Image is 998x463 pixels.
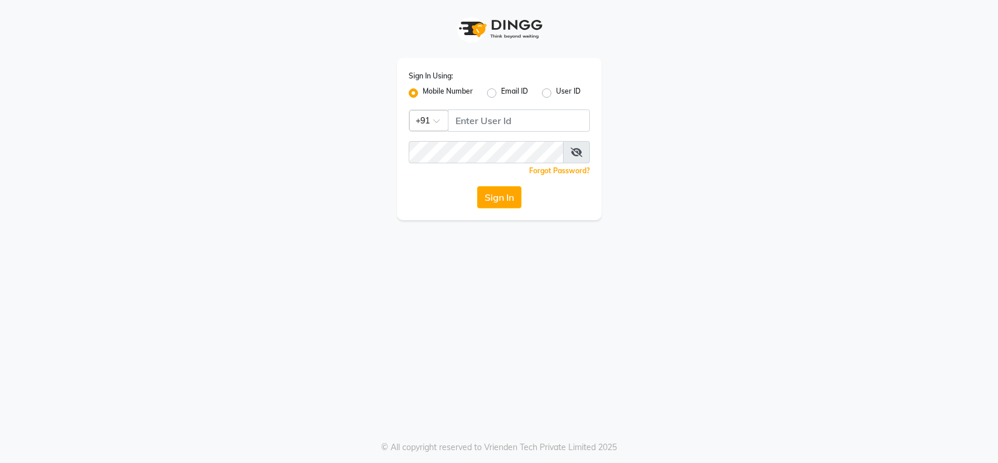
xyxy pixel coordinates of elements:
[453,12,546,46] img: logo1.svg
[423,86,473,100] label: Mobile Number
[477,186,522,208] button: Sign In
[448,109,590,132] input: Username
[409,71,453,81] label: Sign In Using:
[556,86,581,100] label: User ID
[409,141,564,163] input: Username
[529,166,590,175] a: Forgot Password?
[501,86,528,100] label: Email ID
